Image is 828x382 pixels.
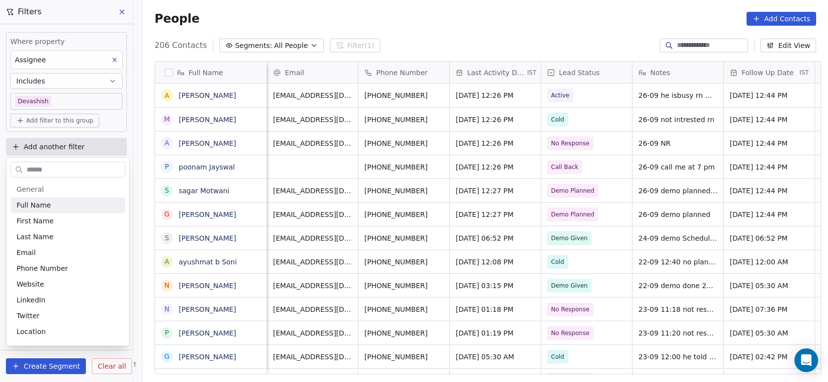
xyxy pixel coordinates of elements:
span: Website [16,279,44,289]
span: Phone Number [16,263,68,273]
span: LinkedIn [16,295,45,305]
span: Twitter [16,311,39,321]
span: First Name [16,216,53,226]
span: Last Name [16,232,53,242]
span: Full Name [16,200,51,210]
span: General [16,184,43,194]
span: Location [16,327,45,337]
span: Email [16,248,36,257]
